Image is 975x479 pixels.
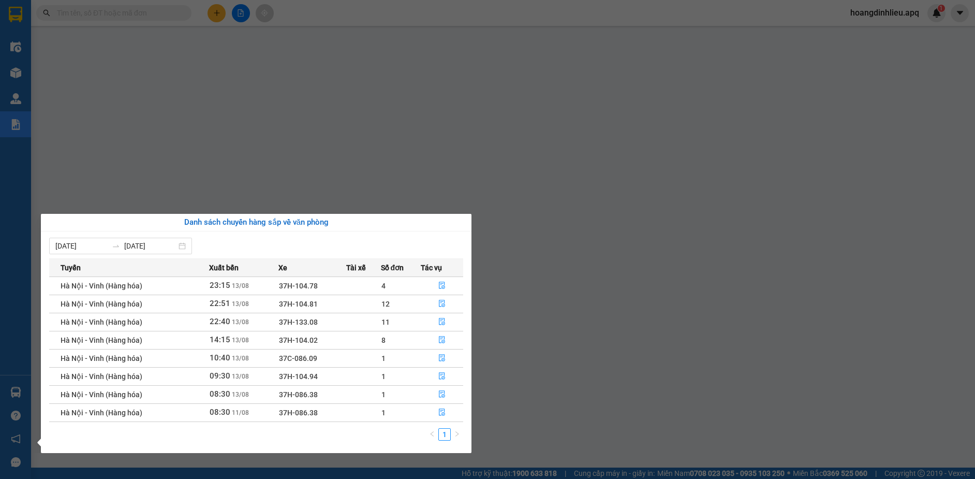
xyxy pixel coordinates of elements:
[421,368,463,385] button: file-done
[438,282,446,290] span: file-done
[454,431,460,437] span: right
[421,404,463,421] button: file-done
[232,373,249,380] span: 13/08
[381,300,390,308] span: 12
[421,332,463,349] button: file-done
[210,371,230,381] span: 09:30
[279,318,318,326] span: 37H-133.08
[61,336,142,344] span: Hà Nội - Vinh (Hàng hóa)
[210,299,230,308] span: 22:51
[61,409,142,417] span: Hà Nội - Vinh (Hàng hóa)
[210,281,230,290] span: 23:15
[210,353,230,362] span: 10:40
[49,216,463,229] div: Danh sách chuyến hàng sắp về văn phòng
[61,354,142,362] span: Hà Nội - Vinh (Hàng hóa)
[438,336,446,344] span: file-done
[61,372,142,381] span: Hà Nội - Vinh (Hàng hóa)
[438,390,446,399] span: file-done
[232,318,249,326] span: 13/08
[381,262,404,273] span: Số đơn
[279,282,318,290] span: 37H-104.78
[421,262,442,273] span: Tác vụ
[381,390,386,399] span: 1
[232,355,249,362] span: 13/08
[279,300,318,308] span: 37H-104.81
[232,337,249,344] span: 13/08
[61,390,142,399] span: Hà Nội - Vinh (Hàng hóa)
[426,428,438,441] li: Previous Page
[438,318,446,326] span: file-done
[381,372,386,381] span: 1
[421,350,463,367] button: file-done
[426,428,438,441] button: left
[210,389,230,399] span: 08:30
[278,262,287,273] span: Xe
[381,354,386,362] span: 1
[279,409,318,417] span: 37H-086.38
[61,318,142,326] span: Hà Nội - Vinh (Hàng hóa)
[438,300,446,308] span: file-done
[279,372,318,381] span: 37H-104.94
[61,262,81,273] span: Tuyến
[210,335,230,344] span: 14:15
[279,336,318,344] span: 37H-104.02
[61,282,142,290] span: Hà Nội - Vinh (Hàng hóa)
[438,372,446,381] span: file-done
[232,409,249,416] span: 11/08
[279,390,318,399] span: 37H-086.38
[438,409,446,417] span: file-done
[421,296,463,312] button: file-done
[429,431,435,437] span: left
[55,240,108,252] input: Từ ngày
[421,314,463,330] button: file-done
[210,408,230,417] span: 08:30
[112,242,120,250] span: swap-right
[381,336,386,344] span: 8
[439,429,450,440] a: 1
[346,262,366,273] span: Tài xế
[421,386,463,403] button: file-done
[61,300,142,308] span: Hà Nội - Vinh (Hàng hóa)
[451,428,463,441] li: Next Page
[279,354,317,362] span: 37C-086.09
[210,317,230,326] span: 22:40
[381,409,386,417] span: 1
[421,278,463,294] button: file-done
[438,428,451,441] li: 1
[209,262,239,273] span: Xuất bến
[232,391,249,398] span: 13/08
[232,300,249,308] span: 13/08
[381,318,390,326] span: 11
[438,354,446,362] span: file-done
[232,282,249,289] span: 13/08
[112,242,120,250] span: to
[451,428,463,441] button: right
[381,282,386,290] span: 4
[124,240,176,252] input: Đến ngày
